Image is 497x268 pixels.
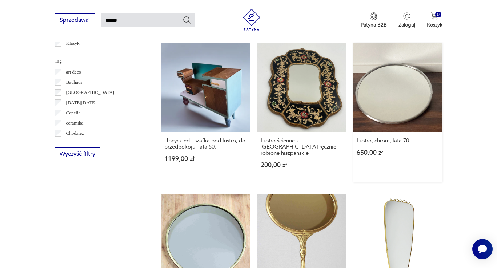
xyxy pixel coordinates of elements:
[161,43,250,182] a: Upcyckled - szafka pod lustro, do przedpokoju, lata 50.Upcyckled - szafka pod lustro, do przedpok...
[398,12,415,28] button: Zaloguj
[403,12,410,20] img: Ikonka użytkownika
[431,12,438,20] img: Ikona koszyka
[261,138,343,156] h3: Lustro ścienne z [GEOGRAPHIC_DATA] ręcznie robione hiszpańskie
[357,150,439,156] p: 650,00 zł
[435,12,441,18] div: 0
[361,12,387,28] button: Patyna B2B
[66,139,84,147] p: Ćmielów
[66,109,81,117] p: Cepelia
[66,88,115,96] p: [GEOGRAPHIC_DATA]
[370,12,377,20] img: Ikona medalu
[55,18,95,23] a: Sprzedawaj
[353,43,442,182] a: Lustro, chrom, lata 70.Lustro, chrom, lata 70.650,00 zł
[55,13,95,27] button: Sprzedawaj
[66,99,97,107] p: [DATE][DATE]
[66,129,84,137] p: Chodzież
[66,78,83,86] p: Bauhaus
[55,147,100,161] button: Wyczyść filtry
[164,138,247,150] h3: Upcyckled - szafka pod lustro, do przedpokoju, lata 50.
[361,12,387,28] a: Ikona medaluPatyna B2B
[472,239,493,259] iframe: Smartsupp widget button
[427,21,442,28] p: Koszyk
[66,119,84,127] p: ceramika
[241,9,262,31] img: Patyna - sklep z meblami i dekoracjami vintage
[357,138,439,144] h3: Lustro, chrom, lata 70.
[361,21,387,28] p: Patyna B2B
[183,16,191,24] button: Szukaj
[164,156,247,162] p: 1199,00 zł
[55,57,144,65] p: Tag
[261,162,343,168] p: 200,00 zł
[257,43,346,182] a: Lustro ścienne z Peru ręcznie robione hiszpańskieLustro ścienne z [GEOGRAPHIC_DATA] ręcznie robio...
[66,68,81,76] p: art deco
[427,12,442,28] button: 0Koszyk
[66,39,80,47] p: Klasyk
[398,21,415,28] p: Zaloguj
